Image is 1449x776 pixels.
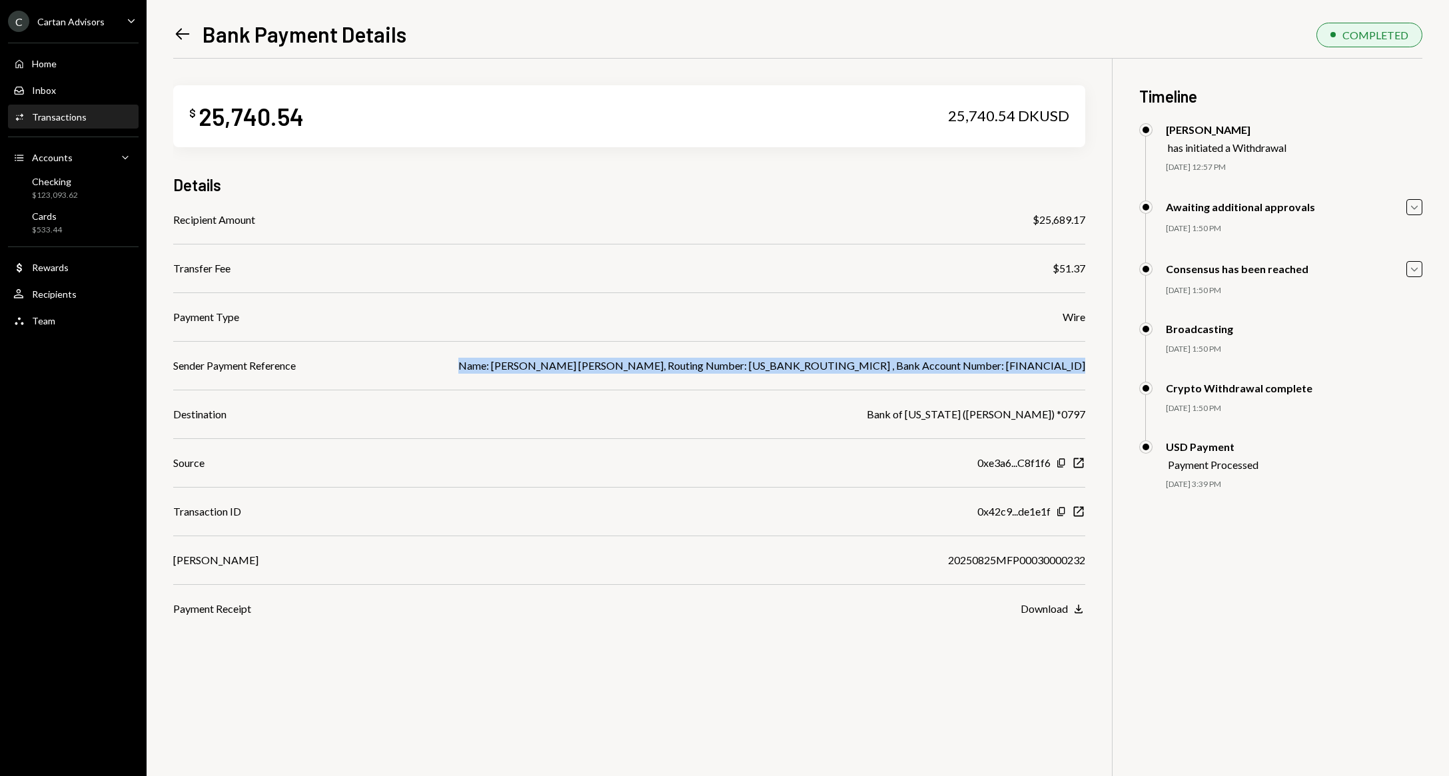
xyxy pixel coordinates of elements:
div: Awaiting additional approvals [1166,200,1315,213]
div: Transactions [32,111,87,123]
div: Inbox [32,85,56,96]
div: Crypto Withdrawal complete [1166,382,1312,394]
div: Source [173,455,205,471]
div: [DATE] 12:57 PM [1166,162,1422,173]
a: Rewards [8,255,139,279]
div: 0x42c9...de1e1f [977,504,1051,520]
a: Recipients [8,282,139,306]
div: [PERSON_NAME] [173,552,258,568]
div: 0xe3a6...C8f1f6 [977,455,1051,471]
div: $533.44 [32,224,62,236]
a: Transactions [8,105,139,129]
div: Broadcasting [1166,322,1233,335]
div: Transfer Fee [173,260,231,276]
div: [DATE] 1:50 PM [1166,223,1422,234]
div: Home [32,58,57,69]
div: [DATE] 1:50 PM [1166,403,1422,414]
div: [DATE] 3:39 PM [1166,479,1422,490]
div: $25,689.17 [1033,212,1085,228]
div: Bank of [US_STATE] ([PERSON_NAME]) *0797 [867,406,1085,422]
div: C [8,11,29,32]
a: Inbox [8,78,139,102]
div: Cartan Advisors [37,16,105,27]
div: Download [1021,602,1068,615]
div: Team [32,315,55,326]
div: 20250825MFP00030000232 [948,552,1085,568]
div: Recipients [32,288,77,300]
div: Destination [173,406,227,422]
a: Cards$533.44 [8,206,139,238]
button: Download [1021,602,1085,617]
div: COMPLETED [1342,29,1408,41]
div: Payment Type [173,309,239,325]
div: Accounts [32,152,73,163]
div: has initiated a Withdrawal [1168,141,1286,154]
a: Accounts [8,145,139,169]
div: [DATE] 1:50 PM [1166,344,1422,355]
div: Cards [32,210,62,222]
h3: Timeline [1139,85,1422,107]
a: Home [8,51,139,75]
a: Team [8,308,139,332]
h1: Bank Payment Details [203,21,406,47]
div: 25,740.54 [199,101,304,131]
div: 25,740.54 DKUSD [948,107,1069,125]
div: Consensus has been reached [1166,262,1308,275]
a: Checking$123,093.62 [8,172,139,204]
div: [PERSON_NAME] [1166,123,1286,136]
div: [DATE] 1:50 PM [1166,285,1422,296]
div: Payment Processed [1168,458,1258,471]
div: Sender Payment Reference [173,358,296,374]
div: Rewards [32,262,69,273]
div: Payment Receipt [173,601,251,617]
div: Name: [PERSON_NAME] [PERSON_NAME], Routing Number: [US_BANK_ROUTING_MICR] , Bank Account Number: ... [458,358,1085,374]
div: $ [189,107,196,120]
div: Transaction ID [173,504,241,520]
div: Checking [32,176,78,187]
div: Recipient Amount [173,212,255,228]
div: Wire [1063,309,1085,325]
div: USD Payment [1166,440,1258,453]
div: $123,093.62 [32,190,78,201]
h3: Details [173,174,221,196]
div: $51.37 [1053,260,1085,276]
